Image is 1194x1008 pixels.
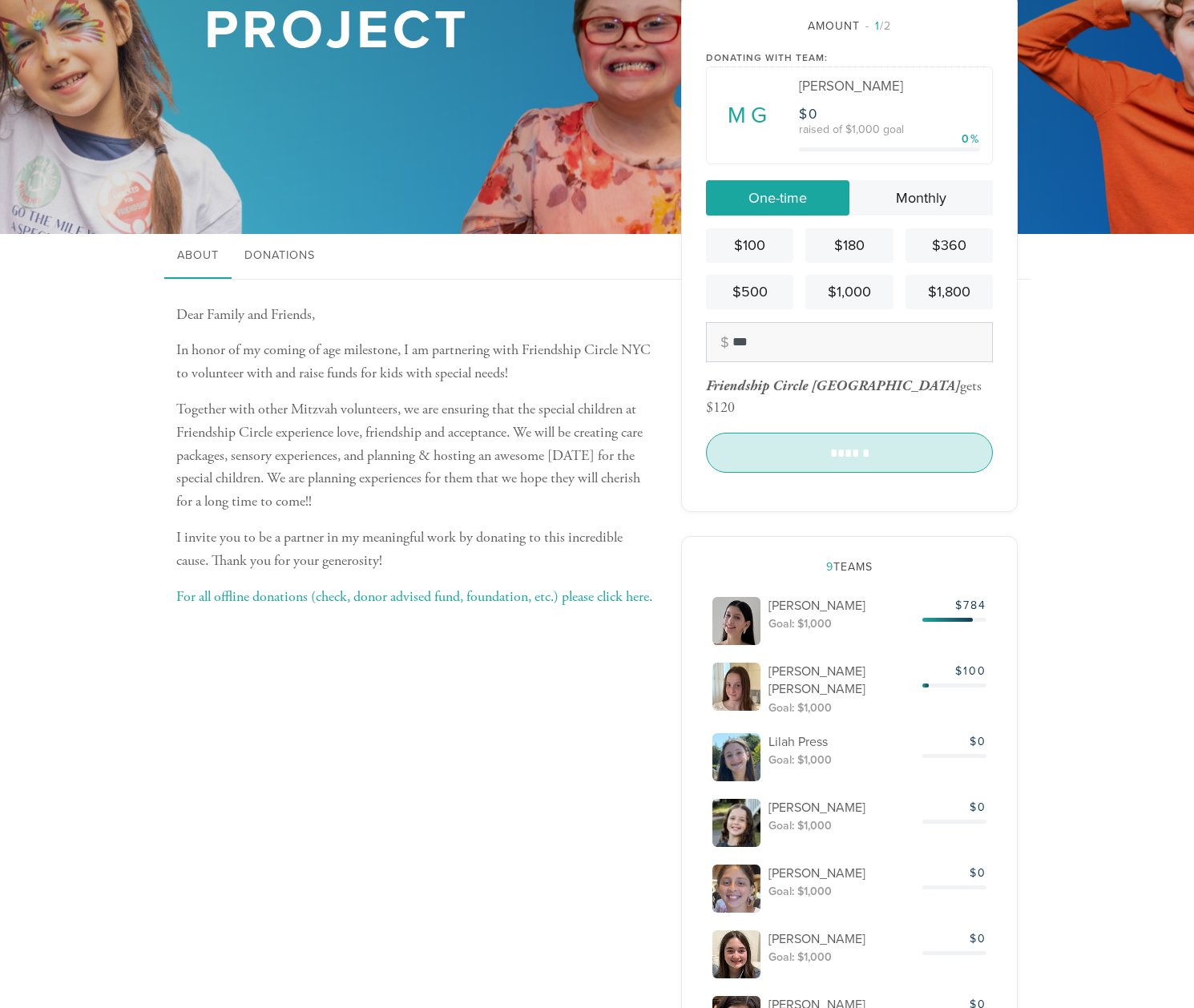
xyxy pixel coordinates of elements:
p: [PERSON_NAME] [768,799,914,816]
div: $120 [706,398,735,417]
a: Monthly [849,180,993,216]
p: [PERSON_NAME] [768,865,914,882]
a: About [164,234,232,279]
img: imagefile [712,663,760,711]
a: [PERSON_NAME] [PERSON_NAME] Goal: $1,000 $100 [706,656,993,722]
div: 0% [962,131,980,147]
div: $500 [712,281,787,303]
span: 1 [875,19,880,33]
a: $1,800 [906,275,993,309]
div: Goal: $1,000 [768,884,914,899]
span: $ [799,106,809,123]
p: [PERSON_NAME] [PERSON_NAME] [768,663,914,699]
img: imagefile [712,799,760,847]
div: $1,800 [912,281,986,303]
div: $180 [812,235,886,256]
a: $180 [805,228,893,263]
div: Goal: $1,000 [768,700,914,716]
span: Friendship Circle [GEOGRAPHIC_DATA] [706,377,960,395]
div: Goal: $1,000 [768,818,914,833]
p: Dear Family and Friends, [176,304,657,327]
div: Donating with team: [706,50,993,65]
a: For all offline donations (check, donor advised fund, foundation, etc.) please click here. [176,587,652,606]
a: One-time [706,180,849,216]
a: $360 [906,228,993,263]
img: imagefile [712,597,760,645]
div: Goal: $1,000 [768,950,914,965]
p: [PERSON_NAME] [768,597,914,615]
div: raised of $1,000 goal [799,124,980,135]
a: $100 [706,228,793,263]
p: Together with other Mitzvah volunteers, we are ensuring that the special children at Friendship C... [176,398,657,514]
a: Lilah Press Goal: $1,000 $0 [706,727,993,788]
img: imagefile [712,733,760,781]
a: Donations [232,234,328,279]
a: $1,000 [805,275,893,309]
a: [PERSON_NAME] Goal: $1,000 $784 [706,591,993,651]
span: /2 [865,19,891,33]
div: $1,000 [812,281,886,303]
span: 0 [809,106,818,123]
p: [PERSON_NAME] [768,930,914,948]
p: I invite you to be a partner in my meaningful work by donating to this incredible cause. Thank yo... [176,526,657,573]
div: Amount [706,18,993,34]
div: $360 [912,235,986,256]
p: Lilah Press [768,733,914,751]
div: Goal: $1,000 [768,752,914,768]
div: $100 [712,235,787,256]
a: [PERSON_NAME] Goal: $1,000 $0 [706,792,993,853]
h2: Teams [706,561,993,575]
img: imagefile [712,930,760,978]
img: imagefile [712,865,760,913]
div: [PERSON_NAME] [799,79,980,93]
span: 9 [826,560,833,574]
p: In honor of my coming of age milestone, I am partnering with Friendship Circle NYC to volunteer w... [176,339,657,385]
a: [PERSON_NAME] Goal: $1,000 $0 [706,858,993,919]
a: $500 [706,275,793,309]
div: Goal: $1,000 [768,616,914,631]
div: gets [706,377,982,395]
a: [PERSON_NAME] Goal: $1,000 $0 [706,924,993,985]
span: MG [722,99,772,132]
